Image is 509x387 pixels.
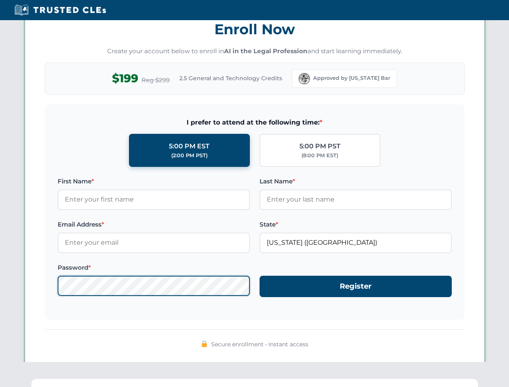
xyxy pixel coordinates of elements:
[45,47,465,56] p: Create your account below to enroll in and start learning immediately.
[260,276,452,297] button: Register
[260,189,452,210] input: Enter your last name
[211,340,308,349] span: Secure enrollment • Instant access
[58,233,250,253] input: Enter your email
[58,263,250,273] label: Password
[313,74,390,82] span: Approved by [US_STATE] Bar
[169,141,210,152] div: 5:00 PM EST
[301,152,338,160] div: (8:00 PM EST)
[201,341,208,347] img: 🔒
[260,220,452,229] label: State
[299,73,310,84] img: Florida Bar
[141,75,170,85] span: Reg $299
[260,177,452,186] label: Last Name
[224,47,307,55] strong: AI in the Legal Profession
[58,177,250,186] label: First Name
[58,220,250,229] label: Email Address
[260,233,452,253] input: Florida (FL)
[58,189,250,210] input: Enter your first name
[112,69,138,87] span: $199
[299,141,341,152] div: 5:00 PM PST
[58,117,452,128] span: I prefer to attend at the following time:
[171,152,208,160] div: (2:00 PM PST)
[179,74,282,83] span: 2.5 General and Technology Credits
[45,17,465,42] h3: Enroll Now
[12,4,108,16] img: Trusted CLEs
